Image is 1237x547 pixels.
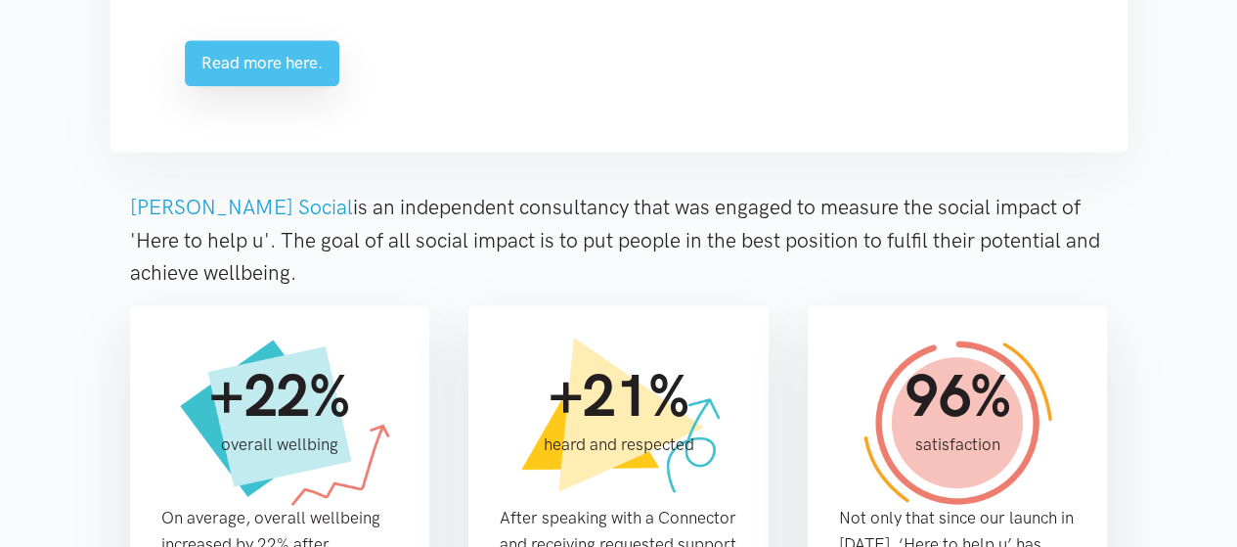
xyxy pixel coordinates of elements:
[862,432,1053,458] p: satisfaction
[209,360,350,432] b: +22%
[904,360,1010,432] b: 96%
[130,191,1108,290] p: is an independent consultancy that was engaged to measure the social impact of 'Here to help u'. ...
[548,360,688,432] b: +21%
[523,432,714,458] p: heard and respected
[185,40,339,86] a: Read more here.
[185,432,376,458] p: overall wellbing
[130,195,353,219] a: [PERSON_NAME] Social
